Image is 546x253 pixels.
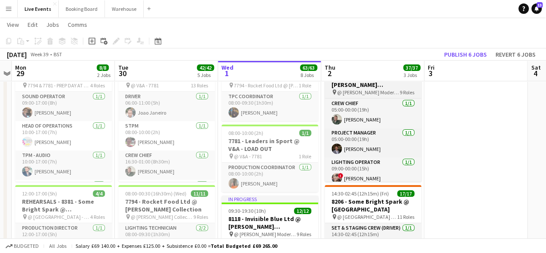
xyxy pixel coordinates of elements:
[299,82,311,89] span: 1 Role
[125,190,186,197] span: 08:00-00:30 (16h30m) (Wed)
[15,151,112,180] app-card-role: TPM - AUDIO1/110:00-17:00 (7h)[PERSON_NAME]
[15,64,26,71] span: Mon
[531,64,540,71] span: Sat
[118,64,128,71] span: Tue
[221,163,318,192] app-card-role: Production Coordinator1/108:00-10:00 (2h)[PERSON_NAME]
[131,82,159,89] span: @ V&A - 7781
[397,190,414,197] span: 17/17
[59,0,105,17] button: Booking Board
[294,208,311,214] span: 12/12
[90,82,105,89] span: 4 Roles
[400,89,414,96] span: 9 Roles
[325,54,421,182] app-job-card: Updated05:00-02:00 (21h) (Fri)12/128118 - Invisible Blue Ltd @ [PERSON_NAME][GEOGRAPHIC_DATA] @ [...
[220,68,234,78] span: 1
[531,3,542,14] a: 13
[118,121,215,151] app-card-role: STPM1/108:00-10:00 (2h)[PERSON_NAME]
[221,195,318,202] div: In progress
[325,223,421,253] app-card-role: Set & Staging Crew (Driver)1/114:30-02:45 (12h15m)[PERSON_NAME]
[97,64,109,71] span: 8/8
[331,190,389,197] span: 14:30-02:45 (12h15m) (Fri)
[325,99,421,128] app-card-role: Crew Chief1/105:00-00:00 (19h)[PERSON_NAME]
[22,190,57,197] span: 12:00-17:00 (5h)
[90,214,105,220] span: 4 Roles
[228,130,263,136] span: 08:00-10:00 (2h)
[325,64,335,71] span: Thu
[118,198,215,213] h3: 7794 - Rocket Food Ltd @ [PERSON_NAME] Collection
[221,54,318,121] app-job-card: 08:00-09:30 (1h30m)1/17794 - Rocket Food Ltd @ [PERSON_NAME] Collection - LOAD OUT 7794 - Rocket ...
[64,19,91,30] a: Comms
[537,2,543,8] span: 13
[234,82,299,89] span: 7794 - Rocket Food Ltd @ [PERSON_NAME] Collection
[68,21,87,29] span: Comms
[530,68,540,78] span: 4
[234,153,262,160] span: @ V&A - 7781
[426,68,435,78] span: 3
[193,214,208,220] span: 9 Roles
[197,72,214,78] div: 5 Jobs
[118,92,215,121] app-card-role: Driver1/106:00-11:00 (5h)Joao Janeiro
[299,153,311,160] span: 1 Role
[14,243,39,249] span: Budgeted
[297,231,311,237] span: 9 Roles
[221,215,318,231] h3: 8118 - Invisible Blue Ltd @ [PERSON_NAME][GEOGRAPHIC_DATA]
[191,190,208,197] span: 11/11
[97,72,110,78] div: 2 Jobs
[492,49,539,60] button: Revert 6 jobs
[118,54,215,182] app-job-card: 06:00-01:00 (19h) (Wed)20/207781 - Leaders in Sport @ V&A @ V&A - 778113 RolesDriver1/106:00-11:0...
[117,68,128,78] span: 30
[404,72,420,78] div: 3 Jobs
[300,64,317,71] span: 63/63
[118,151,215,180] app-card-role: Crew Chief1/116:30-01:00 (8h30m)[PERSON_NAME]
[24,19,41,30] a: Edit
[28,214,90,220] span: @ [GEOGRAPHIC_DATA] - 8381
[337,214,397,220] span: @ [GEOGRAPHIC_DATA] - 8206
[197,64,214,71] span: 42/42
[93,190,105,197] span: 4/4
[28,51,50,58] span: Week 39
[18,0,59,17] button: Live Events
[325,128,421,157] app-card-role: Project Manager1/105:00-00:00 (19h)[PERSON_NAME]
[221,64,234,71] span: Wed
[15,223,112,253] app-card-role: Production Director1/112:00-17:00 (5h)[PERSON_NAME]
[3,19,22,30] a: View
[54,51,62,58] div: BST
[221,137,318,153] h3: 7781 - Leaders in Sport @ V&A - LOAD OUT
[15,198,112,213] h3: REHEARSALS - 8381 - Some Bright Spark @ [GEOGRAPHIC_DATA]
[131,214,193,220] span: @ [PERSON_NAME] Collection - 7794
[7,21,19,29] span: View
[46,21,59,29] span: Jobs
[397,214,414,220] span: 11 Roles
[76,243,277,249] div: Salary £69 140.00 + Expenses £125.00 + Subsistence £0.00 =
[228,208,266,214] span: 09:30-19:30 (10h)
[28,21,38,29] span: Edit
[15,92,112,121] app-card-role: Sound Operator1/109:00-17:00 (8h)[PERSON_NAME]
[7,50,27,59] div: [DATE]
[105,0,144,17] button: Warehouse
[325,157,421,187] app-card-role: Lighting Operator1/109:00-00:00 (15h)![PERSON_NAME]
[221,92,318,121] app-card-role: TPC Coordinator1/108:00-09:30 (1h30m)[PERSON_NAME]
[4,241,40,251] button: Budgeted
[323,68,335,78] span: 2
[428,64,435,71] span: Fri
[14,68,26,78] span: 29
[15,54,112,182] app-job-card: 09:00-17:00 (8h)4/47794 & 7781 - PREP DAY AT YES EVENTS 7794 & 7781 - PREP DAY AT YES EVENTS4 Rol...
[15,180,112,209] app-card-role: Video Operator1/1
[211,243,277,249] span: Total Budgeted £69 265.00
[43,19,63,30] a: Jobs
[221,125,318,192] app-job-card: 08:00-10:00 (2h)1/17781 - Leaders in Sport @ V&A - LOAD OUT @ V&A - 77811 RoleProduction Coordina...
[300,72,317,78] div: 8 Jobs
[191,82,208,89] span: 13 Roles
[15,121,112,151] app-card-role: Head of Operations1/110:00-17:00 (7h)[PERSON_NAME]
[403,64,420,71] span: 37/37
[337,89,400,96] span: @ [PERSON_NAME] Modern - 8118
[118,180,215,209] app-card-role: Lighting Operator1/1
[234,231,297,237] span: @ [PERSON_NAME] Modern - 8118
[325,198,421,213] h3: 8206 - Some Bright Spark @ [GEOGRAPHIC_DATA]
[28,82,90,89] span: 7794 & 7781 - PREP DAY AT YES EVENTS
[338,173,343,178] span: !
